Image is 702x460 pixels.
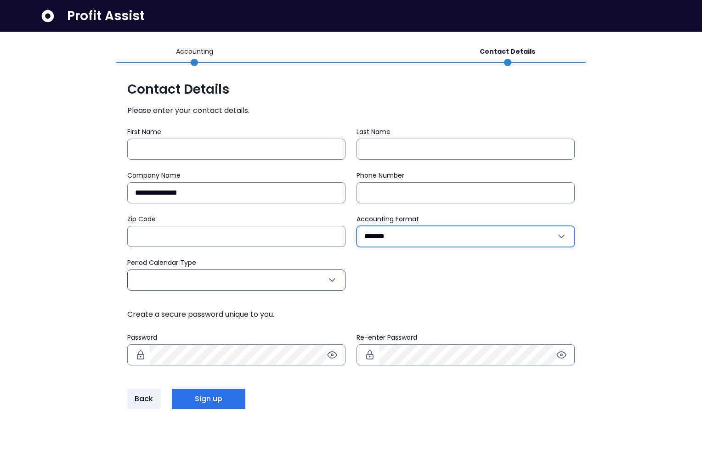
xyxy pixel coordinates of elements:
span: Contact Details [127,81,575,98]
span: Password [127,333,157,342]
button: Sign up [172,389,246,409]
span: Zip Code [127,214,156,224]
span: Re-enter Password [357,333,417,342]
span: Profit Assist [67,8,145,24]
span: Company Name [127,171,181,180]
span: Accounting Format [357,214,419,224]
p: Accounting [176,47,213,56]
span: Last Name [357,127,391,136]
span: Create a secure password unique to you. [127,309,575,320]
span: Please enter your contact details. [127,105,575,116]
p: Contact Details [480,47,535,56]
span: First Name [127,127,161,136]
span: Back [135,393,153,404]
span: Sign up [195,393,223,404]
span: Phone Number [357,171,404,180]
button: Back [127,389,160,409]
span: Period Calendar Type [127,258,196,267]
